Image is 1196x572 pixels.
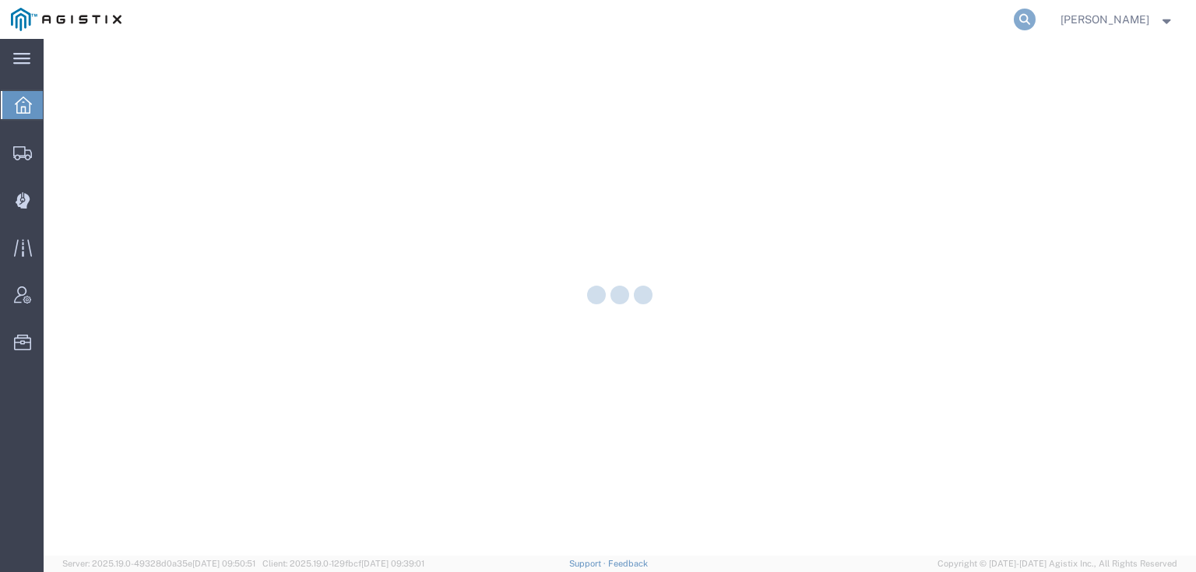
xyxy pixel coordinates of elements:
[1060,10,1175,29] button: [PERSON_NAME]
[937,557,1177,570] span: Copyright © [DATE]-[DATE] Agistix Inc., All Rights Reserved
[11,8,121,31] img: logo
[192,559,255,568] span: [DATE] 09:50:51
[62,559,255,568] span: Server: 2025.19.0-49328d0a35e
[608,559,648,568] a: Feedback
[262,559,424,568] span: Client: 2025.19.0-129fbcf
[1061,11,1149,28] span: Tammy Bray
[361,559,424,568] span: [DATE] 09:39:01
[569,559,608,568] a: Support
